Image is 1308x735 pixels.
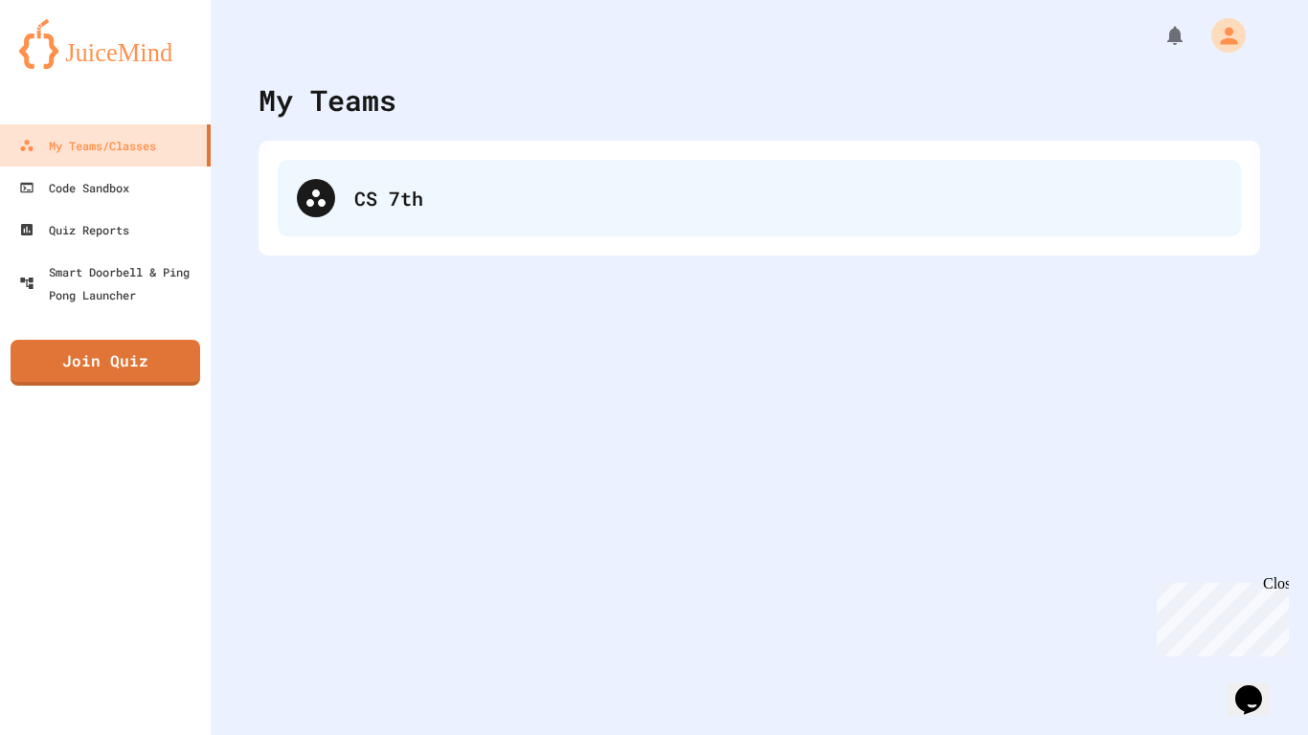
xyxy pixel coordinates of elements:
div: My Teams [259,78,396,122]
div: Chat with us now!Close [8,8,132,122]
div: CS 7th [354,184,1222,212]
div: CS 7th [278,160,1241,236]
iframe: chat widget [1149,575,1289,657]
div: My Notifications [1128,19,1191,52]
iframe: chat widget [1228,658,1289,716]
div: Code Sandbox [19,176,129,199]
img: logo-orange.svg [19,19,192,69]
div: Smart Doorbell & Ping Pong Launcher [19,260,203,306]
div: My Teams/Classes [19,134,156,157]
div: Quiz Reports [19,218,129,241]
div: My Account [1191,13,1251,57]
a: Join Quiz [11,340,200,386]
